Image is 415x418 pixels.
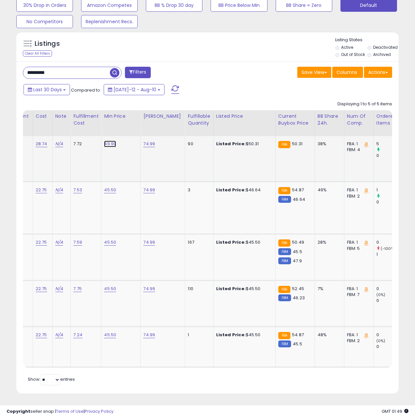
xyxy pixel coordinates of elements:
a: 22.75 [36,187,47,193]
small: (0%) [376,292,386,297]
div: Ordered Items [376,113,400,127]
div: [PERSON_NAME] [143,113,182,120]
div: $45.50 [216,332,270,338]
div: FBA: 1 [347,239,369,245]
div: 1 [188,332,208,338]
button: Columns [332,67,363,78]
div: 1 [376,187,403,193]
a: 45.50 [104,332,116,338]
small: FBM [278,248,291,255]
div: FBM: 2 [347,193,369,199]
div: 90 [188,141,208,147]
button: Save View [297,67,331,78]
div: Fulfillable Quantity [188,113,210,127]
div: 5 [376,141,403,147]
a: 7.53 [73,187,82,193]
button: Last 30 Days [24,84,70,95]
span: 54.87 [292,332,304,338]
div: 110 [188,286,208,292]
a: 74.99 [143,332,155,338]
div: Clear All Filters [23,50,52,57]
b: Listed Price: [216,239,246,245]
small: (0%) [376,338,386,343]
a: N/A [55,286,63,292]
strong: Copyright [7,408,30,414]
div: 38% [318,141,339,147]
div: 1 [376,252,403,257]
h5: Listings [35,39,60,48]
div: 0 [376,344,403,350]
div: Num of Comp. [347,113,371,127]
small: FBA [278,141,290,148]
label: Deactivated [373,44,398,50]
a: 74.99 [143,239,155,246]
div: 49% [318,187,339,193]
div: Note [55,113,68,120]
span: 50.49 [292,239,304,245]
a: 49.99 [104,141,116,147]
div: FBA: 1 [347,187,369,193]
p: Listing States: [335,37,399,43]
div: $50.31 [216,141,270,147]
div: 0 [376,153,403,159]
a: N/A [55,332,63,338]
a: 74.99 [143,141,155,147]
div: FBM: 2 [347,338,369,344]
a: 7.59 [73,239,82,246]
a: 7.24 [73,332,82,338]
a: 45.50 [104,286,116,292]
small: FBA [278,286,290,293]
span: 52.45 [292,286,304,292]
a: N/A [55,239,63,246]
a: Terms of Use [56,408,84,414]
span: 54.87 [292,187,304,193]
a: 45.50 [104,187,116,193]
a: N/A [55,141,63,147]
button: Actions [364,67,392,78]
b: Listed Price: [216,141,246,147]
button: No Competitors [16,15,73,28]
a: 74.99 [143,286,155,292]
span: 2025-09-11 01:49 GMT [382,408,408,414]
span: 46.23 [293,295,305,301]
div: seller snap | | [7,409,113,415]
div: 167 [188,239,208,245]
div: 7% [318,286,339,292]
div: Displaying 1 to 5 of 5 items [337,101,392,107]
label: Archived [373,52,391,57]
div: FBA: 1 [347,332,369,338]
span: Show: entries [28,376,75,382]
div: Listed Price [216,113,273,120]
small: FBM [278,196,291,203]
a: 22.75 [36,239,47,246]
div: Fulfillment Cost [73,113,98,127]
b: Listed Price: [216,332,246,338]
div: Min Price [104,113,138,120]
div: FBA: 1 [347,286,369,292]
a: 22.75 [36,286,47,292]
small: FBM [278,340,291,347]
button: [DATE]-12 - Aug-10 [104,84,164,95]
small: FBA [278,187,290,194]
div: 28% [318,239,339,245]
span: 45.5 [293,249,302,255]
span: 45.5 [293,341,302,347]
small: FBA [278,332,290,339]
div: 0 [376,199,403,205]
a: 22.75 [36,332,47,338]
small: FBA [278,239,290,247]
small: FBM [278,294,291,301]
div: BB Share 24h. [318,113,341,127]
div: Current Buybox Price [278,113,312,127]
div: 7.72 [73,141,96,147]
div: $45.50 [216,286,270,292]
div: FBA: 1 [347,141,369,147]
span: 46.64 [293,196,305,202]
label: Active [341,44,353,50]
div: 0 [376,239,403,245]
span: 50.31 [292,141,303,147]
div: Cost [36,113,50,120]
button: Filters [125,67,150,78]
small: (-100%) [381,246,396,251]
a: Privacy Policy [85,408,113,414]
